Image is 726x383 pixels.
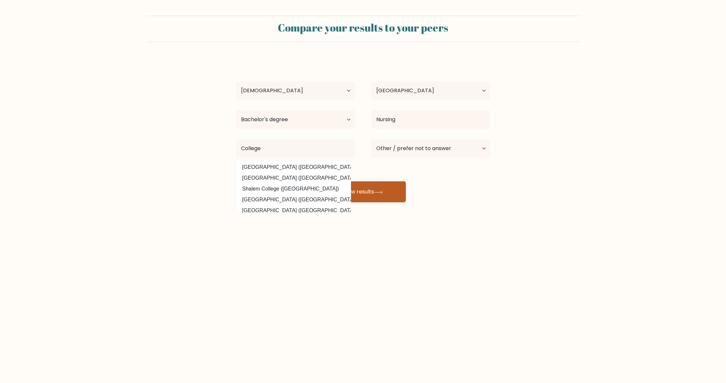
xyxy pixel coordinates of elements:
option: [GEOGRAPHIC_DATA] ([GEOGRAPHIC_DATA]) [237,194,349,205]
option: [GEOGRAPHIC_DATA] ([GEOGRAPHIC_DATA]) [237,205,349,216]
input: What did you study? [371,110,491,129]
option: Shalem College ([GEOGRAPHIC_DATA]) [237,184,349,194]
button: View results [320,181,406,202]
option: [GEOGRAPHIC_DATA] ([GEOGRAPHIC_DATA]) [237,173,349,183]
h2: Compare your results to your peers [150,21,576,34]
option: [GEOGRAPHIC_DATA] ([GEOGRAPHIC_DATA]) [237,162,349,172]
input: Most relevant educational institution [236,139,355,158]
